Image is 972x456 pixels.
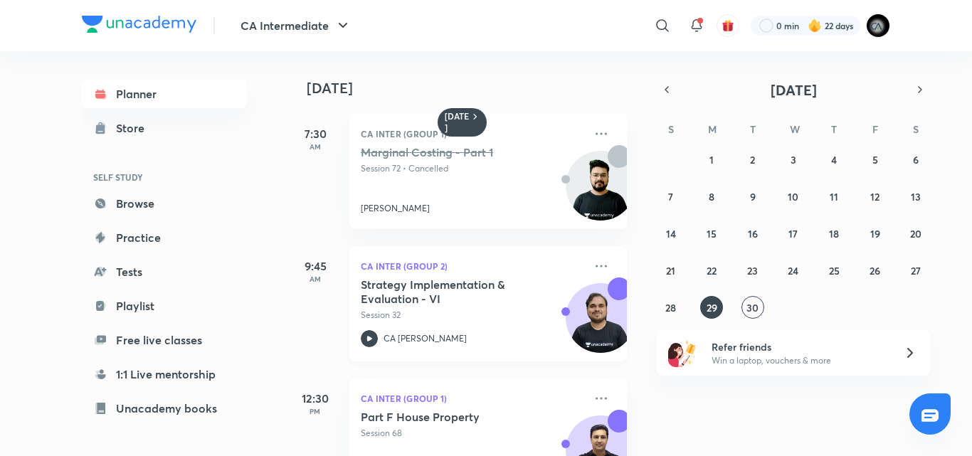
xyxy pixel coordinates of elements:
h5: 9:45 [287,258,344,275]
abbr: September 26, 2025 [870,264,880,277]
h5: 7:30 [287,125,344,142]
abbr: September 7, 2025 [668,190,673,203]
button: September 3, 2025 [782,148,805,171]
p: AM [287,142,344,151]
a: Unacademy books [82,394,247,423]
p: [PERSON_NAME] [361,202,430,215]
button: September 6, 2025 [904,148,927,171]
abbr: September 18, 2025 [829,227,839,240]
h5: Part F House Property [361,410,538,424]
button: September 12, 2025 [864,185,887,208]
button: September 17, 2025 [782,222,805,245]
abbr: September 2, 2025 [750,153,755,166]
button: September 24, 2025 [782,259,805,282]
abbr: September 22, 2025 [707,264,717,277]
button: September 7, 2025 [660,185,682,208]
img: streak [808,18,822,33]
img: Company Logo [82,16,196,33]
abbr: September 25, 2025 [829,264,840,277]
button: September 26, 2025 [864,259,887,282]
p: Session 32 [361,309,584,322]
img: Avatar [566,291,635,359]
span: [DATE] [771,80,817,100]
abbr: September 16, 2025 [748,227,758,240]
button: September 23, 2025 [741,259,764,282]
button: September 4, 2025 [823,148,845,171]
abbr: Monday [708,122,717,136]
button: September 27, 2025 [904,259,927,282]
img: Avatar [566,159,635,227]
p: CA Inter (Group 1) [361,390,584,407]
a: Practice [82,223,247,252]
a: Planner [82,80,247,108]
a: Store [82,114,247,142]
h6: SELF STUDY [82,165,247,189]
abbr: Saturday [913,122,919,136]
button: September 1, 2025 [700,148,723,171]
img: referral [668,339,697,367]
abbr: September 29, 2025 [707,301,717,314]
p: Win a laptop, vouchers & more [712,354,887,367]
abbr: September 10, 2025 [788,190,798,203]
button: September 20, 2025 [904,222,927,245]
abbr: September 5, 2025 [872,153,878,166]
button: September 28, 2025 [660,296,682,319]
h5: Strategy Implementation & Evaluation - VI [361,277,538,306]
abbr: September 13, 2025 [911,190,921,203]
button: September 10, 2025 [782,185,805,208]
abbr: September 28, 2025 [665,301,676,314]
button: September 30, 2025 [741,296,764,319]
abbr: September 8, 2025 [709,190,714,203]
button: September 8, 2025 [700,185,723,208]
abbr: Tuesday [750,122,756,136]
button: September 5, 2025 [864,148,887,171]
abbr: September 11, 2025 [830,190,838,203]
h5: 12:30 [287,390,344,407]
button: avatar [717,14,739,37]
p: CA Inter (Group 2) [361,258,584,275]
a: Tests [82,258,247,286]
abbr: September 30, 2025 [746,301,759,314]
p: AM [287,275,344,283]
button: September 14, 2025 [660,222,682,245]
button: September 16, 2025 [741,222,764,245]
button: September 18, 2025 [823,222,845,245]
p: Session 72 • Cancelled [361,162,584,175]
abbr: September 19, 2025 [870,227,880,240]
a: Company Logo [82,16,196,36]
img: poojita Agrawal [866,14,890,38]
button: September 11, 2025 [823,185,845,208]
button: September 29, 2025 [700,296,723,319]
abbr: Sunday [668,122,674,136]
a: Browse [82,189,247,218]
abbr: September 15, 2025 [707,227,717,240]
abbr: September 23, 2025 [747,264,758,277]
button: September 22, 2025 [700,259,723,282]
button: September 13, 2025 [904,185,927,208]
abbr: September 12, 2025 [870,190,879,203]
abbr: September 9, 2025 [750,190,756,203]
button: September 15, 2025 [700,222,723,245]
div: Store [116,120,153,137]
abbr: Friday [872,122,878,136]
h5: Marginal Costing - Part 1 [361,145,538,159]
button: CA Intermediate [232,11,360,40]
h6: Refer friends [712,339,887,354]
abbr: September 6, 2025 [913,153,919,166]
button: September 19, 2025 [864,222,887,245]
p: CA Inter (Group 1) [361,125,584,142]
abbr: September 17, 2025 [788,227,798,240]
abbr: September 14, 2025 [666,227,676,240]
abbr: September 21, 2025 [666,264,675,277]
button: September 25, 2025 [823,259,845,282]
abbr: September 24, 2025 [788,264,798,277]
h4: [DATE] [307,80,641,97]
abbr: Wednesday [790,122,800,136]
abbr: September 20, 2025 [910,227,921,240]
button: September 9, 2025 [741,185,764,208]
a: 1:1 Live mentorship [82,360,247,388]
p: Session 68 [361,427,584,440]
abbr: September 4, 2025 [831,153,837,166]
button: September 21, 2025 [660,259,682,282]
button: September 2, 2025 [741,148,764,171]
